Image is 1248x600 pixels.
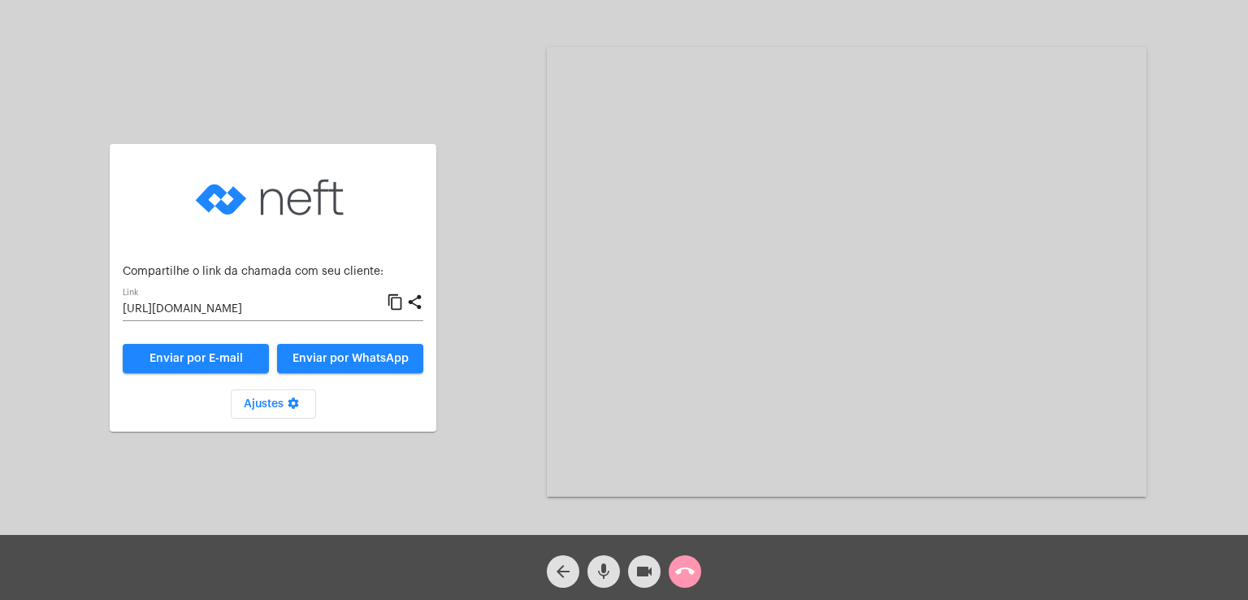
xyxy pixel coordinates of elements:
mat-icon: arrow_back [553,562,573,581]
mat-icon: content_copy [387,293,404,312]
span: Enviar por E-mail [149,353,243,364]
mat-icon: share [406,293,423,312]
p: Compartilhe o link da chamada com seu cliente: [123,266,423,278]
button: Ajustes [231,389,316,419]
span: Ajustes [244,398,303,410]
mat-icon: mic [594,562,613,581]
mat-icon: call_end [675,562,695,581]
a: Enviar por E-mail [123,344,269,373]
mat-icon: videocam [635,562,654,581]
button: Enviar por WhatsApp [277,344,423,373]
span: Enviar por WhatsApp [292,353,409,364]
mat-icon: settings [284,397,303,416]
img: logo-neft-novo-2.png [192,157,354,238]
